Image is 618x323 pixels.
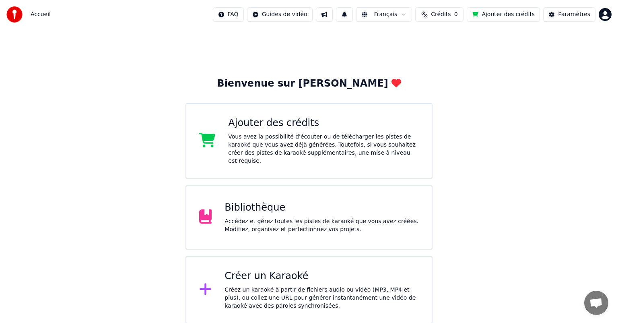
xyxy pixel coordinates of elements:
[558,10,590,19] div: Paramètres
[228,133,419,165] div: Vous avez la possibilité d'écouter ou de télécharger les pistes de karaoké que vous avez déjà gén...
[431,10,451,19] span: Crédits
[225,217,419,234] div: Accédez et gérez toutes les pistes de karaoké que vous avez créées. Modifiez, organisez et perfec...
[543,7,595,22] button: Paramètres
[31,10,51,19] nav: breadcrumb
[225,286,419,310] div: Créez un karaoké à partir de fichiers audio ou vidéo (MP3, MP4 et plus), ou collez une URL pour g...
[454,10,458,19] span: 0
[6,6,23,23] img: youka
[467,7,540,22] button: Ajouter des crédits
[247,7,313,22] button: Guides de vidéo
[213,7,244,22] button: FAQ
[31,10,51,19] span: Accueil
[217,77,401,90] div: Bienvenue sur [PERSON_NAME]
[584,291,608,315] div: Ouvrir le chat
[228,117,419,130] div: Ajouter des crédits
[415,7,463,22] button: Crédits0
[225,270,419,283] div: Créer un Karaoké
[225,201,419,214] div: Bibliothèque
